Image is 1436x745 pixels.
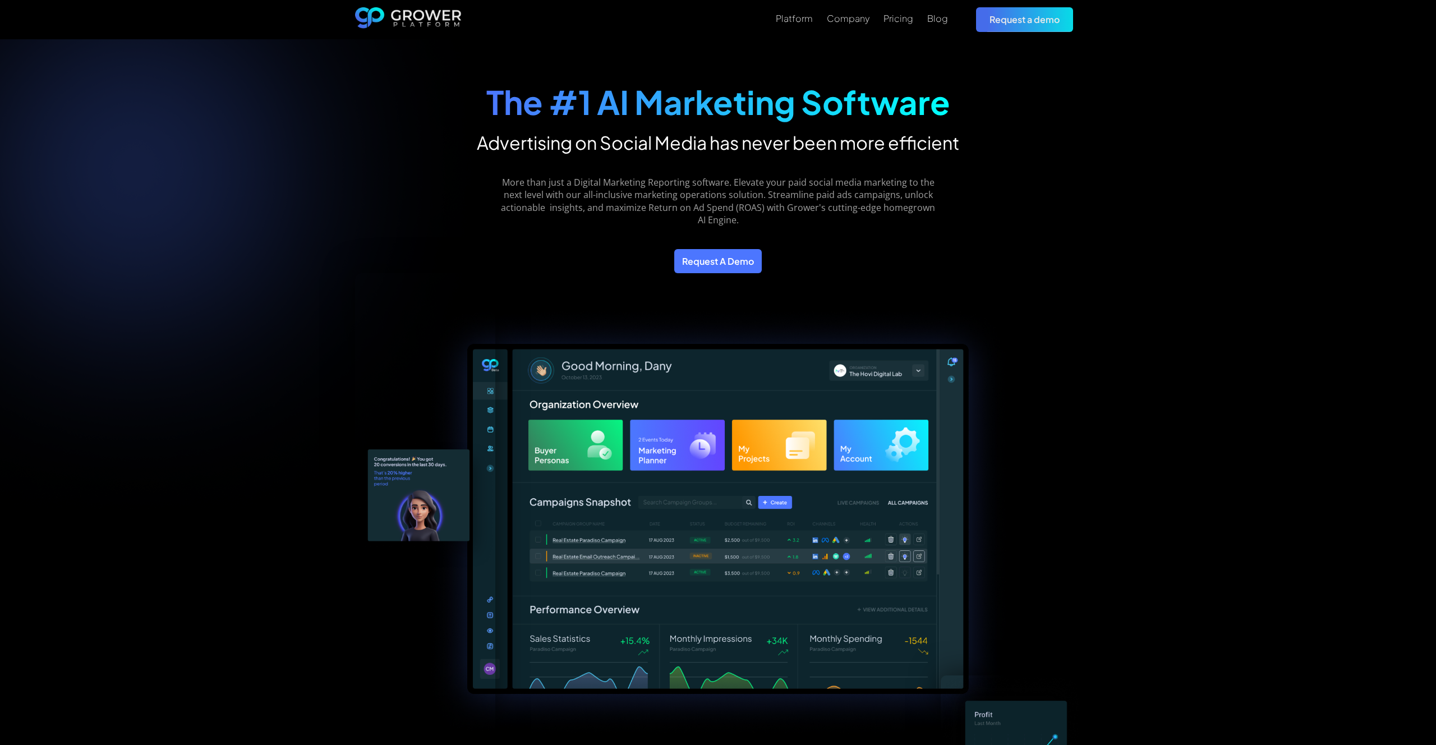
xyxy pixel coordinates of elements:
[674,249,762,273] a: Request A Demo
[493,176,943,227] p: More than just a Digital Marketing Reporting software. Elevate your paid social media marketing t...
[827,13,869,24] div: Company
[827,12,869,25] a: Company
[486,81,950,122] strong: The #1 AI Marketing Software
[477,131,959,154] h2: Advertising on Social Media has never been more efficient
[883,13,913,24] div: Pricing
[776,12,813,25] a: Platform
[883,12,913,25] a: Pricing
[927,12,948,25] a: Blog
[427,307,1008,737] img: digital marketing reporting dashboard
[927,13,948,24] div: Blog
[976,7,1073,31] a: Request a demo
[776,13,813,24] div: Platform
[355,7,462,32] a: home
